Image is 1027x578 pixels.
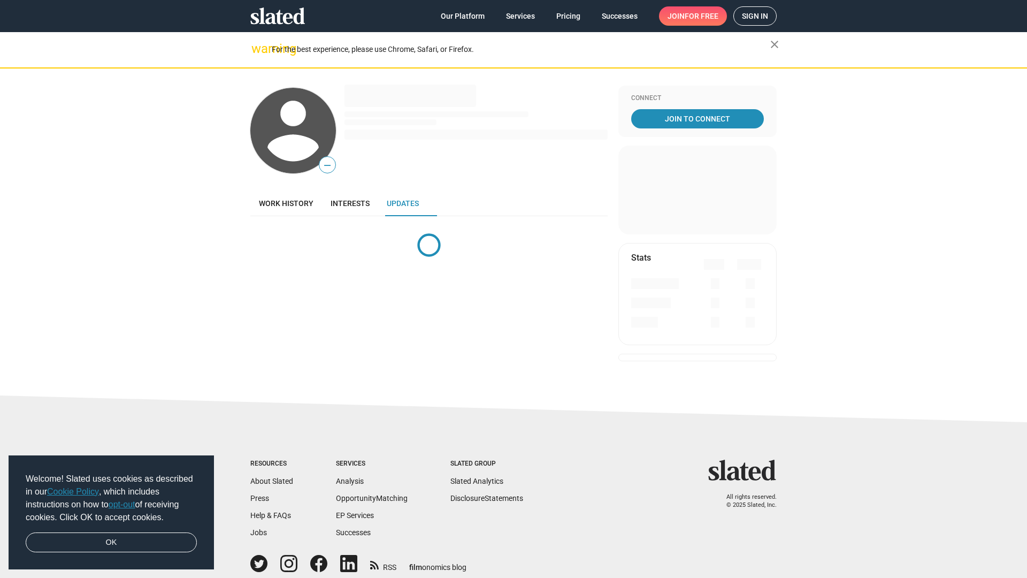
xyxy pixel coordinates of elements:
span: Welcome! Slated uses cookies as described in our , which includes instructions on how to of recei... [26,473,197,524]
a: dismiss cookie message [26,533,197,553]
a: Work history [250,191,322,216]
a: Joinfor free [659,6,727,26]
span: Pricing [556,6,580,26]
span: Sign in [742,7,768,25]
div: Connect [631,94,764,103]
a: DisclosureStatements [450,494,523,503]
div: Resources [250,460,293,468]
mat-card-title: Stats [631,252,651,263]
div: cookieconsent [9,455,214,570]
a: filmonomics blog [409,554,466,573]
a: Slated Analytics [450,477,503,485]
a: opt-out [109,500,135,509]
a: Sign in [733,6,777,26]
span: Our Platform [441,6,485,26]
a: Help & FAQs [250,511,291,520]
div: Slated Group [450,460,523,468]
a: OpportunityMatching [336,494,408,503]
a: Interests [322,191,378,216]
a: Updates [378,191,427,216]
a: Press [250,494,269,503]
div: For the best experience, please use Chrome, Safari, or Firefox. [272,42,770,57]
span: Work history [259,199,313,208]
span: film [409,563,422,572]
a: Services [497,6,543,26]
span: Updates [387,199,419,208]
p: All rights reserved. © 2025 Slated, Inc. [715,493,777,509]
a: Successes [336,528,371,537]
a: Cookie Policy [47,487,99,496]
a: About Slated [250,477,293,485]
a: Analysis [336,477,364,485]
a: Pricing [548,6,589,26]
span: Join To Connect [633,109,762,128]
a: Our Platform [432,6,493,26]
a: Join To Connect [631,109,764,128]
span: Join [668,6,718,26]
span: — [319,158,335,172]
mat-icon: close [768,38,781,51]
a: Jobs [250,528,267,537]
span: for free [685,6,718,26]
mat-icon: warning [251,42,264,55]
span: Services [506,6,535,26]
span: Interests [331,199,370,208]
a: EP Services [336,511,374,520]
a: Successes [593,6,646,26]
div: Services [336,460,408,468]
span: Successes [602,6,638,26]
a: RSS [370,556,396,573]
